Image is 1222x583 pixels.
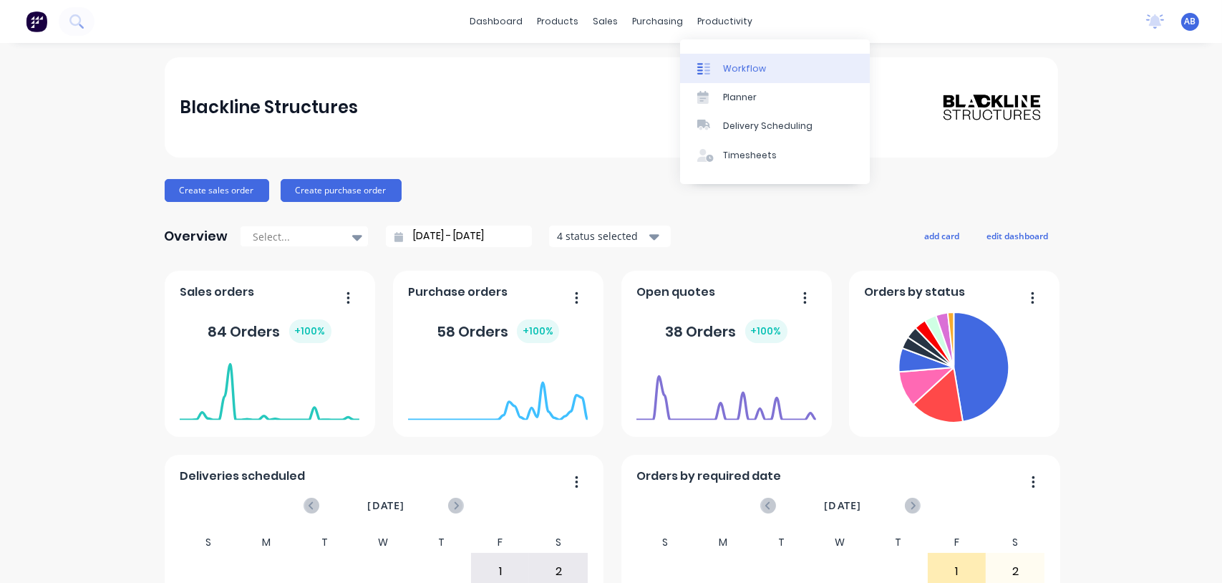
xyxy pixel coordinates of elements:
span: Deliveries scheduled [180,468,305,485]
span: Sales orders [180,284,254,301]
button: add card [916,226,969,245]
button: Create purchase order [281,179,402,202]
div: M [238,532,296,553]
div: Blackline Structures [180,93,358,122]
a: Delivery Scheduling [680,112,870,140]
div: M [694,532,753,553]
button: Create sales order [165,179,269,202]
button: 4 status selected [549,226,671,247]
span: Open quotes [636,284,715,301]
div: Timesheets [723,149,777,162]
div: S [986,532,1044,553]
span: [DATE] [824,498,861,514]
a: dashboard [462,11,530,32]
div: Delivery Scheduling [723,120,813,132]
div: 58 Orders [437,319,559,343]
div: Overview [165,222,228,251]
div: + 100 % [517,319,559,343]
div: sales [586,11,625,32]
div: 4 status selected [557,228,647,244]
div: F [471,532,530,553]
div: purchasing [625,11,690,32]
div: T [752,532,811,553]
img: Blackline Structures [942,93,1042,122]
div: Planner [723,91,757,104]
div: T [296,532,354,553]
img: Factory [26,11,47,32]
span: [DATE] [367,498,404,514]
div: T [412,532,471,553]
div: productivity [690,11,760,32]
a: Workflow [680,54,870,82]
button: edit dashboard [978,226,1058,245]
a: Planner [680,83,870,112]
div: S [529,532,588,553]
div: products [530,11,586,32]
div: + 100 % [745,319,787,343]
div: 38 Orders [666,319,787,343]
div: W [354,532,413,553]
a: Timesheets [680,141,870,170]
div: W [811,532,870,553]
div: 84 Orders [208,319,331,343]
span: Purchase orders [408,284,508,301]
span: Orders by status [864,284,965,301]
div: S [636,532,694,553]
div: Workflow [723,62,766,75]
div: T [869,532,928,553]
div: + 100 % [289,319,331,343]
div: S [179,532,238,553]
span: AB [1185,15,1196,28]
div: F [928,532,986,553]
